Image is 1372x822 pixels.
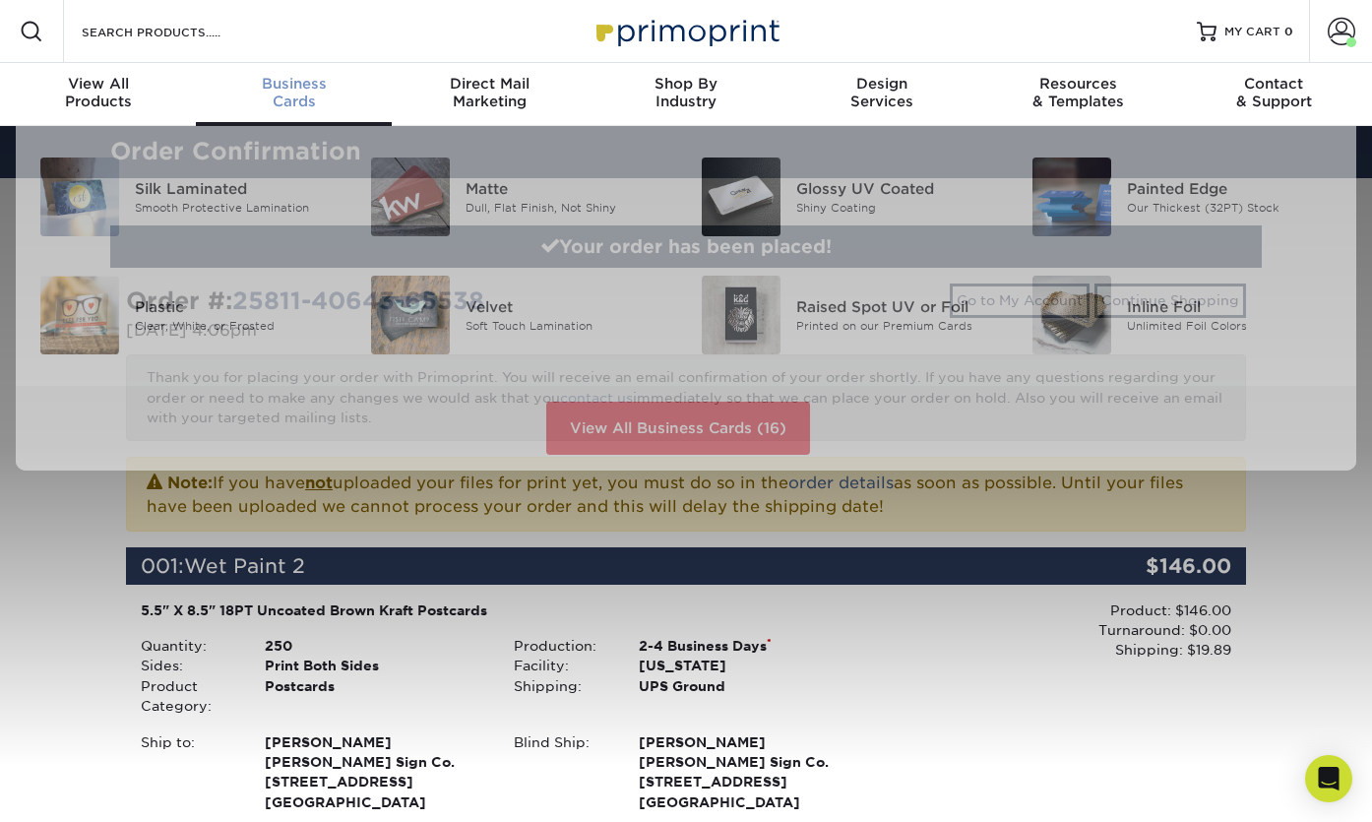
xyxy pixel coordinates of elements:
span: Resources [980,75,1176,93]
span: MY CART [1224,24,1280,40]
div: & Support [1176,75,1372,110]
a: Velvet Business Cards Velvet Soft Touch Lamination [370,268,671,362]
a: Inline Foil Business Cards Inline Foil Unlimited Foil Colors [1031,268,1333,362]
span: Shop By [588,75,783,93]
div: Ship to: [126,732,250,813]
div: Dull, Flat Finish, Not Shiny [466,200,671,217]
div: & Templates [980,75,1176,110]
a: DesignServices [784,63,980,126]
img: Glossy UV Coated Business Cards [702,158,780,236]
a: Plastic Business Cards Plastic Clear, White, or Frosted [39,268,341,362]
strong: [GEOGRAPHIC_DATA] [639,732,858,810]
img: Matte Business Cards [371,158,450,236]
div: Plastic [135,296,341,318]
a: View All Business Cards (16) [546,402,810,455]
a: Matte Business Cards Matte Dull, Flat Finish, Not Shiny [370,150,671,244]
span: Business [196,75,392,93]
img: Raised Spot UV or Foil Business Cards [702,276,780,354]
strong: [GEOGRAPHIC_DATA] [265,732,484,810]
a: Silk Laminated Business Cards Silk Laminated Smooth Protective Lamination [39,150,341,244]
span: 0 [1284,25,1293,38]
span: [STREET_ADDRESS] [265,772,484,791]
div: Raised Spot UV or Foil [796,296,1002,318]
img: Plastic Business Cards [40,276,119,354]
a: Direct MailMarketing [392,63,588,126]
img: Inline Foil Business Cards [1032,276,1111,354]
div: Smooth Protective Lamination [135,200,341,217]
img: Painted Edge Business Cards [1032,158,1111,236]
img: Silk Laminated Business Cards [40,158,119,236]
div: Silk Laminated [135,178,341,200]
input: SEARCH PRODUCTS..... [80,20,272,43]
a: Raised Spot UV or Foil Business Cards Raised Spot UV or Foil Printed on our Premium Cards [701,268,1002,362]
span: Direct Mail [392,75,588,93]
img: Velvet Business Cards [371,276,450,354]
div: Matte [466,178,671,200]
div: Shiny Coating [796,200,1002,217]
a: Painted Edge Business Cards Painted Edge Our Thickest (32PT) Stock [1031,150,1333,244]
iframe: Google Customer Reviews [5,762,167,815]
span: [STREET_ADDRESS] [639,772,858,791]
a: Glossy UV Coated Business Cards Glossy UV Coated Shiny Coating [701,150,1002,244]
div: Blind Ship: [499,732,623,813]
img: Primoprint [588,10,784,52]
a: Contact& Support [1176,63,1372,126]
div: Inline Foil [1127,296,1333,318]
a: Shop ByIndustry [588,63,783,126]
div: Marketing [392,75,588,110]
div: Painted Edge [1127,178,1333,200]
span: Design [784,75,980,93]
div: Open Intercom Messenger [1305,755,1352,802]
a: Resources& Templates [980,63,1176,126]
div: Glossy UV Coated [796,178,1002,200]
div: Services [784,75,980,110]
div: Industry [588,75,783,110]
span: Contact [1176,75,1372,93]
a: BusinessCards [196,63,392,126]
div: Soft Touch Lamination [466,318,671,335]
div: Printed on our Premium Cards [796,318,1002,335]
div: Unlimited Foil Colors [1127,318,1333,335]
div: Cards [196,75,392,110]
div: Our Thickest (32PT) Stock [1127,200,1333,217]
div: Velvet [466,296,671,318]
div: Clear, White, or Frosted [135,318,341,335]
